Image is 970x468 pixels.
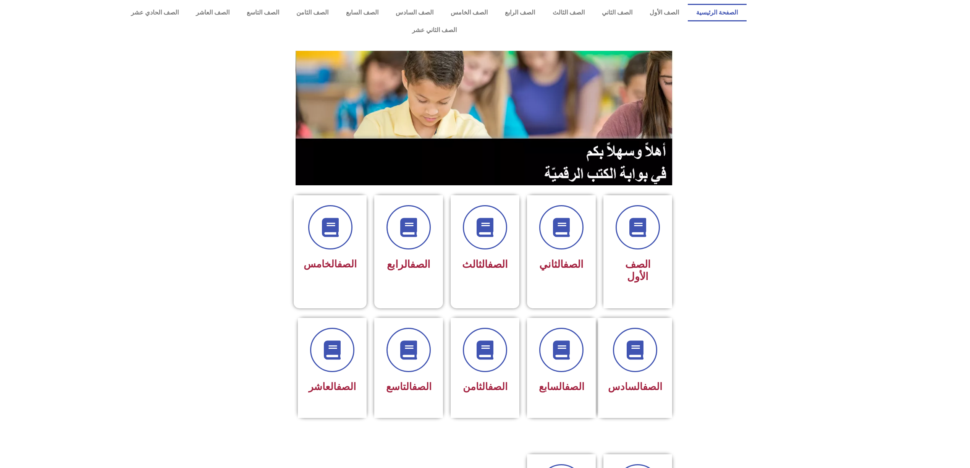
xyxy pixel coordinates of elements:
a: الصف [410,258,430,270]
span: الرابع [387,258,430,270]
a: الصف التاسع [238,4,288,21]
a: الصف الثاني [593,4,641,21]
span: السادس [608,381,662,392]
span: العاشر [309,381,356,392]
span: الثالث [462,258,508,270]
a: الصف [565,381,584,392]
a: الصف الثامن [288,4,337,21]
span: التاسع [386,381,432,392]
a: الصف [488,381,508,392]
a: الصف الخامس [442,4,496,21]
span: الثاني [539,258,584,270]
a: الصف [336,381,356,392]
a: الصف [643,381,662,392]
a: الصف السابع [337,4,387,21]
a: الصف السادس [387,4,442,21]
a: الصفحة الرئيسية [688,4,747,21]
span: الخامس [304,258,357,270]
a: الصف [412,381,432,392]
a: الصف الأول [641,4,688,21]
a: الصف الثالث [544,4,593,21]
a: الصف الرابع [496,4,544,21]
span: السابع [539,381,584,392]
a: الصف الحادي عشر [122,4,187,21]
span: الصف الأول [625,258,651,283]
a: الصف الثاني عشر [122,21,747,39]
a: الصف العاشر [187,4,238,21]
a: الصف [337,258,357,270]
span: الثامن [463,381,508,392]
a: الصف [488,258,508,270]
a: الصف [563,258,584,270]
